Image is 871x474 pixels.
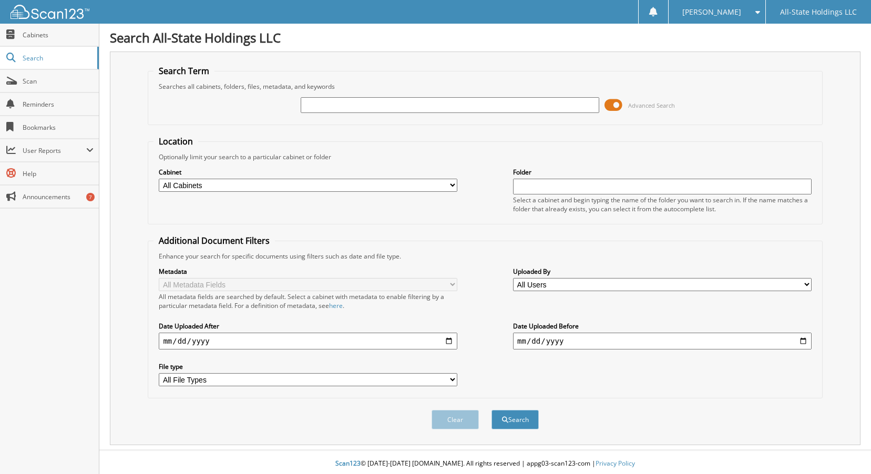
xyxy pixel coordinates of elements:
div: Enhance your search for specific documents using filters such as date and file type. [153,252,816,261]
img: scan123-logo-white.svg [11,5,89,19]
span: Cabinets [23,30,94,39]
a: Privacy Policy [596,459,635,468]
label: File type [159,362,457,371]
label: Folder [513,168,812,177]
div: Select a cabinet and begin typing the name of the folder you want to search in. If the name match... [513,195,812,213]
div: All metadata fields are searched by default. Select a cabinet with metadata to enable filtering b... [159,292,457,310]
label: Cabinet [159,168,457,177]
div: 7 [86,193,95,201]
label: Metadata [159,267,457,276]
span: Help [23,169,94,178]
button: Search [491,410,539,429]
label: Uploaded By [513,267,812,276]
span: Scan [23,77,94,86]
legend: Location [153,136,198,147]
iframe: Chat Widget [818,424,871,474]
span: All-State Holdings LLC [780,9,857,15]
span: User Reports [23,146,86,155]
span: Announcements [23,192,94,201]
label: Date Uploaded After [159,322,457,331]
span: Search [23,54,92,63]
h1: Search All-State Holdings LLC [110,29,860,46]
button: Clear [432,410,479,429]
legend: Additional Document Filters [153,235,275,246]
span: Bookmarks [23,123,94,132]
span: Reminders [23,100,94,109]
span: Scan123 [335,459,361,468]
a: here [329,301,343,310]
span: Advanced Search [628,101,675,109]
span: [PERSON_NAME] [682,9,741,15]
div: Optionally limit your search to a particular cabinet or folder [153,152,816,161]
legend: Search Term [153,65,214,77]
input: start [159,333,457,349]
input: end [513,333,812,349]
div: Searches all cabinets, folders, files, metadata, and keywords [153,82,816,91]
label: Date Uploaded Before [513,322,812,331]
